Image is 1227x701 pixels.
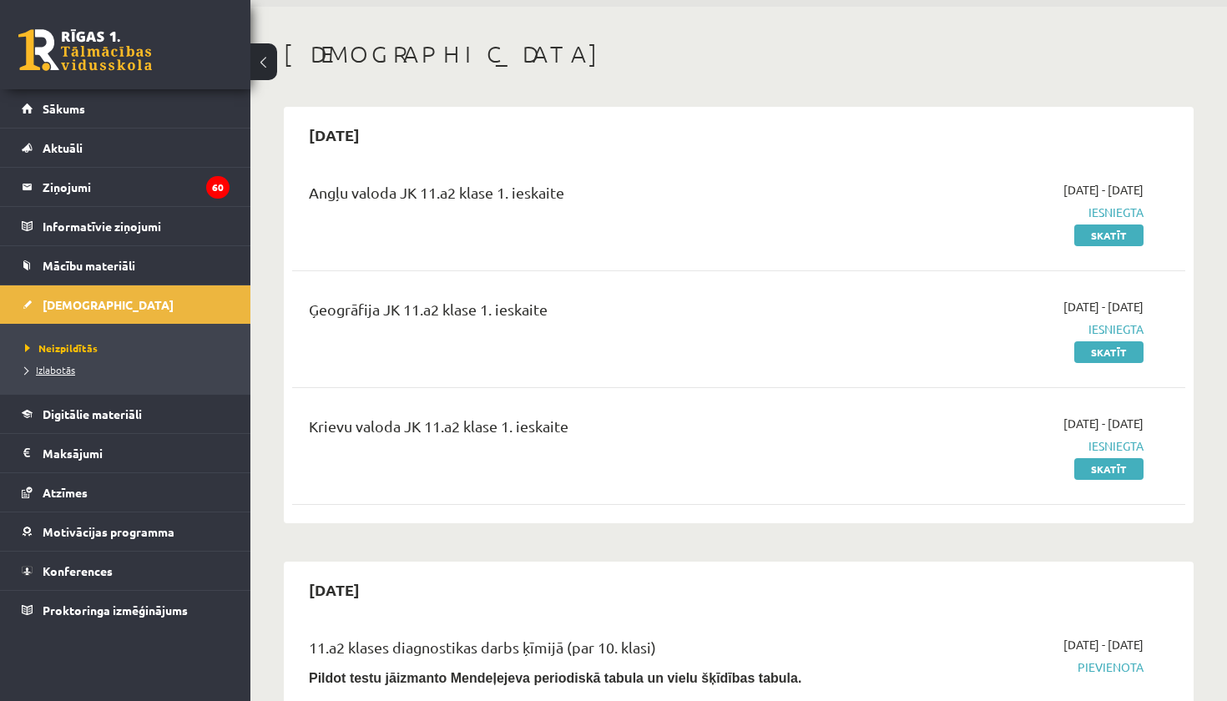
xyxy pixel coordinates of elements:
[882,204,1144,221] span: Iesniegta
[43,603,188,618] span: Proktoringa izmēģinājums
[309,671,801,685] b: Pildot testu jāizmanto Mendeļejeva periodiskā tabula un vielu šķīdības tabula.
[18,29,152,71] a: Rīgas 1. Tālmācības vidusskola
[22,395,230,433] a: Digitālie materiāli
[43,524,174,539] span: Motivācijas programma
[22,512,230,551] a: Motivācijas programma
[1074,341,1144,363] a: Skatīt
[22,129,230,167] a: Aktuāli
[22,434,230,472] a: Maksājumi
[22,552,230,590] a: Konferences
[1063,298,1144,315] span: [DATE] - [DATE]
[882,437,1144,455] span: Iesniegta
[22,473,230,512] a: Atzīmes
[43,485,88,500] span: Atzīmes
[43,297,174,312] span: [DEMOGRAPHIC_DATA]
[1063,181,1144,199] span: [DATE] - [DATE]
[22,207,230,245] a: Informatīvie ziņojumi
[206,176,230,199] i: 60
[309,636,857,667] div: 11.a2 klases diagnostikas darbs ķīmijā (par 10. klasi)
[1063,415,1144,432] span: [DATE] - [DATE]
[25,363,75,376] span: Izlabotās
[25,340,234,356] a: Neizpildītās
[1063,636,1144,653] span: [DATE] - [DATE]
[43,101,85,116] span: Sākums
[882,320,1144,338] span: Iesniegta
[22,246,230,285] a: Mācību materiāli
[43,258,135,273] span: Mācību materiāli
[43,168,230,206] legend: Ziņojumi
[292,570,376,609] h2: [DATE]
[43,434,230,472] legend: Maksājumi
[43,140,83,155] span: Aktuāli
[43,207,230,245] legend: Informatīvie ziņojumi
[309,415,857,446] div: Krievu valoda JK 11.a2 klase 1. ieskaite
[22,168,230,206] a: Ziņojumi60
[1074,458,1144,480] a: Skatīt
[22,89,230,128] a: Sākums
[25,341,98,355] span: Neizpildītās
[22,591,230,629] a: Proktoringa izmēģinājums
[284,40,1194,68] h1: [DEMOGRAPHIC_DATA]
[292,115,376,154] h2: [DATE]
[882,658,1144,676] span: Pievienota
[1074,224,1144,246] a: Skatīt
[43,563,113,578] span: Konferences
[43,406,142,421] span: Digitālie materiāli
[309,181,857,212] div: Angļu valoda JK 11.a2 klase 1. ieskaite
[22,285,230,324] a: [DEMOGRAPHIC_DATA]
[25,362,234,377] a: Izlabotās
[309,298,857,329] div: Ģeogrāfija JK 11.a2 klase 1. ieskaite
